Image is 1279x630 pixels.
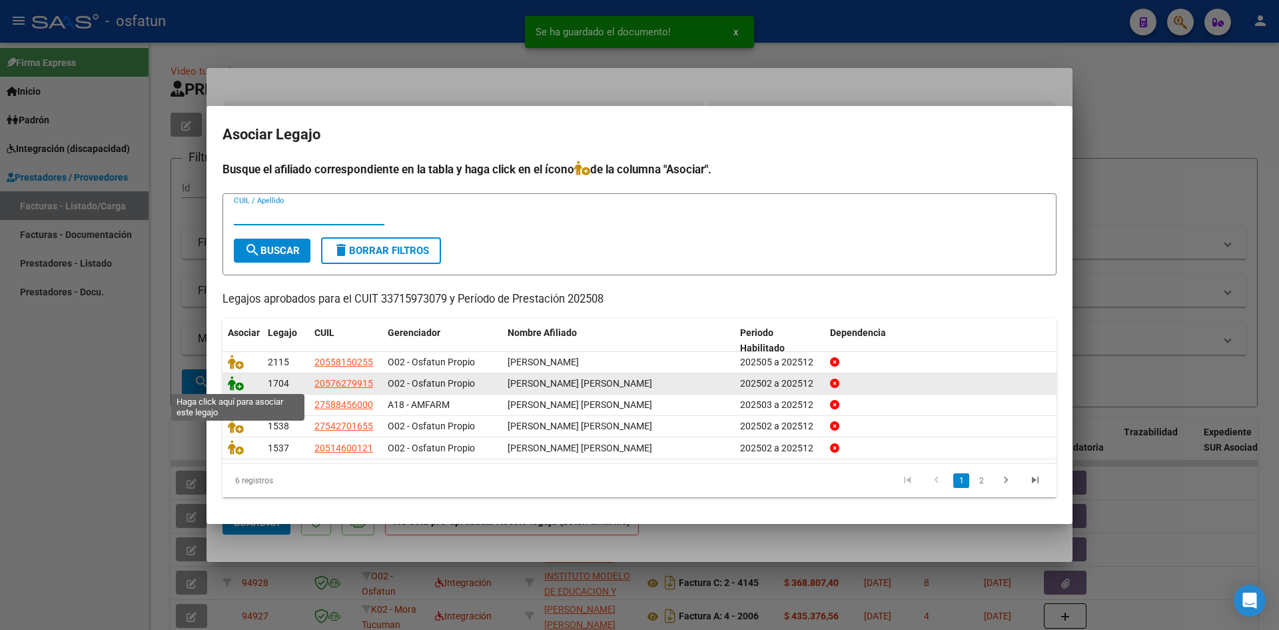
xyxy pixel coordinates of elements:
datatable-header-cell: Dependencia [825,319,1057,363]
span: Borrar Filtros [333,245,429,257]
span: NUÑEZ GONZALEZ FLOR AYLEN [508,421,652,431]
datatable-header-cell: Nombre Afiliado [502,319,735,363]
span: Asociar [228,327,260,338]
datatable-header-cell: Periodo Habilitado [735,319,825,363]
div: 6 registros [222,464,387,497]
span: O02 - Osfatun Propio [388,421,475,431]
span: CUIL [314,327,334,338]
button: Borrar Filtros [321,237,441,264]
datatable-header-cell: Asociar [222,319,262,363]
span: 20576279915 [314,378,373,389]
span: 1718 [268,399,289,410]
div: Open Intercom Messenger [1234,585,1266,617]
a: 2 [973,473,989,488]
a: go to first page [895,473,920,488]
a: go to last page [1023,473,1048,488]
span: 27588456000 [314,399,373,410]
span: Buscar [244,245,300,257]
span: O02 - Osfatun Propio [388,357,475,367]
span: Periodo Habilitado [740,327,785,353]
span: 1538 [268,421,289,431]
button: Buscar [234,239,310,263]
span: Gerenciador [388,327,440,338]
a: go to next page [993,473,1019,488]
span: 20514600121 [314,443,373,453]
span: 1537 [268,443,289,453]
div: 202503 a 202512 [740,397,819,413]
li: page 1 [951,469,971,492]
h2: Asociar Legajo [222,122,1057,147]
mat-icon: delete [333,242,349,258]
mat-icon: search [244,242,260,258]
span: MARQUEZ LEVIN PEDRO [508,357,579,367]
div: 202502 a 202512 [740,376,819,391]
h4: Busque el afiliado correspondiente en la tabla y haga click en el ícono de la columna "Asociar". [222,161,1057,178]
span: 27542701655 [314,421,373,431]
div: 202502 a 202512 [740,419,819,434]
div: 202502 a 202512 [740,441,819,456]
span: Nombre Afiliado [508,327,577,338]
span: 1704 [268,378,289,389]
span: Legajo [268,327,297,338]
span: NUÑEZ GONZALEZ BRUNO ENRIQUE [508,378,652,389]
span: Dependencia [830,327,886,338]
datatable-header-cell: CUIL [309,319,382,363]
span: O02 - Osfatun Propio [388,443,475,453]
datatable-header-cell: Legajo [262,319,309,363]
span: VILA FRANCESCA ARIANA [508,399,652,410]
span: 20558150255 [314,357,373,367]
span: A18 - AMFARM [388,399,450,410]
span: O02 - Osfatun Propio [388,378,475,389]
span: 2115 [268,357,289,367]
a: go to previous page [924,473,949,488]
a: 1 [953,473,969,488]
li: page 2 [971,469,991,492]
p: Legajos aprobados para el CUIT 33715973079 y Período de Prestación 202508 [222,291,1057,308]
datatable-header-cell: Gerenciador [382,319,502,363]
span: NUÑEZ GONZALEZ MATIAS RAMON [508,443,652,453]
div: 202505 a 202512 [740,355,819,370]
